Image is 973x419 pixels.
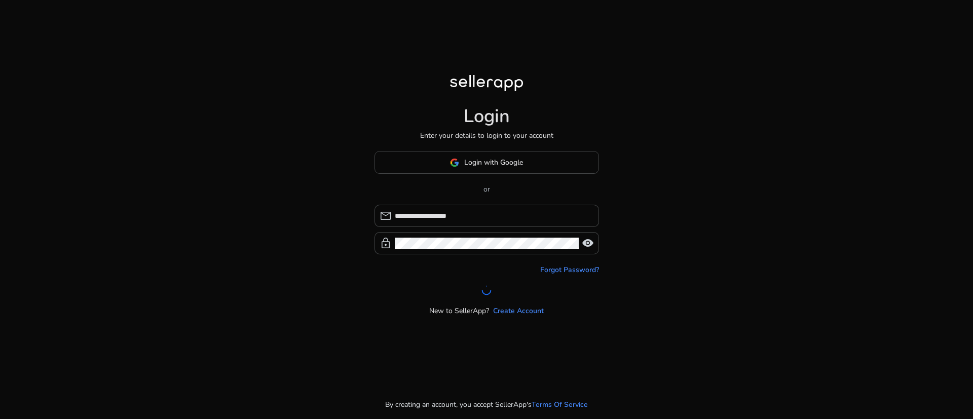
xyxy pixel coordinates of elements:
h1: Login [464,105,510,127]
p: New to SellerApp? [429,306,489,316]
img: google-logo.svg [450,158,459,167]
a: Forgot Password? [540,264,599,275]
button: Login with Google [375,151,599,174]
a: Terms Of Service [532,399,588,410]
p: Enter your details to login to your account [420,130,553,141]
span: Login with Google [464,157,523,168]
p: or [375,184,599,195]
a: Create Account [493,306,544,316]
span: lock [380,237,392,249]
span: mail [380,210,392,222]
span: visibility [582,237,594,249]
